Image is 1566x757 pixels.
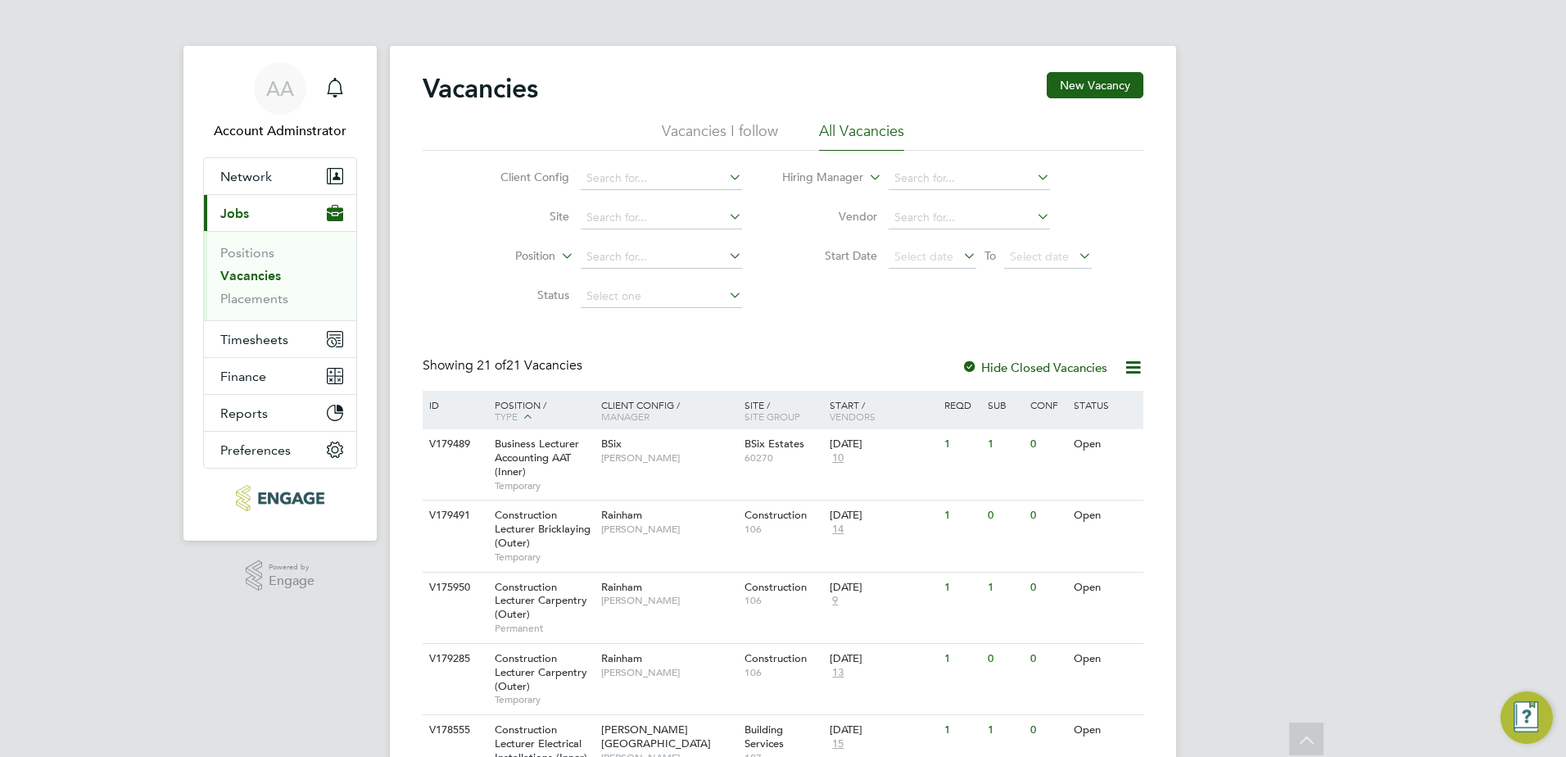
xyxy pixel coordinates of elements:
span: 15 [830,737,846,751]
div: 0 [1026,429,1069,460]
a: Go to home page [203,485,357,511]
div: [DATE] [830,652,936,666]
span: Select date [894,249,953,264]
span: 14 [830,523,846,537]
img: protocol-logo-retina.png [236,485,324,511]
span: Construction Lecturer Carpentry (Outer) [495,651,587,693]
label: Hide Closed Vacancies [962,360,1107,375]
button: New Vacancy [1047,72,1143,98]
div: 1 [940,501,983,531]
button: Timesheets [204,321,356,357]
a: AAAccount Adminstrator [203,62,357,141]
div: ID [425,391,482,419]
span: Construction [745,580,807,594]
label: Client Config [475,170,569,184]
div: 1 [940,715,983,746]
div: [DATE] [830,581,936,595]
div: V179489 [425,429,482,460]
span: [PERSON_NAME] [601,666,736,679]
span: 60270 [745,451,822,465]
span: Business Lecturer Accounting AAT (Inner) [495,437,579,478]
span: Construction [745,508,807,522]
a: Powered byEngage [246,560,315,592]
span: 106 [745,523,822,536]
span: [PERSON_NAME] [601,451,736,465]
span: Timesheets [220,332,288,347]
a: Positions [220,245,274,261]
span: [PERSON_NAME] [601,523,736,536]
span: Temporary [495,479,593,492]
input: Search for... [889,167,1050,190]
span: 9 [830,594,840,608]
span: To [980,245,1001,266]
span: Building Services [745,723,784,750]
span: Temporary [495,551,593,564]
label: Site [475,209,569,224]
div: [DATE] [830,723,936,737]
li: All Vacancies [819,121,904,151]
button: Finance [204,358,356,394]
div: Showing [423,357,586,374]
button: Network [204,158,356,194]
span: BSix Estates [745,437,804,451]
span: Account Adminstrator [203,121,357,141]
span: BSix [601,437,622,451]
span: Rainham [601,508,642,522]
div: Reqd [940,391,983,419]
input: Search for... [581,206,742,229]
div: Sub [984,391,1026,419]
label: Start Date [783,248,877,263]
span: Construction Lecturer Bricklaying (Outer) [495,508,591,550]
div: Open [1070,573,1141,603]
h2: Vacancies [423,72,538,105]
span: Engage [269,574,315,588]
div: 1 [984,715,1026,746]
button: Engage Resource Center [1500,691,1553,744]
span: Temporary [495,693,593,706]
div: 0 [984,501,1026,531]
a: Vacancies [220,268,281,283]
span: [PERSON_NAME] [601,594,736,607]
span: Construction [745,651,807,665]
div: 1 [984,429,1026,460]
span: Select date [1010,249,1069,264]
div: V179491 [425,501,482,531]
div: Open [1070,501,1141,531]
button: Preferences [204,432,356,468]
div: 1 [940,644,983,674]
input: Search for... [581,246,742,269]
div: Open [1070,715,1141,746]
input: Search for... [581,167,742,190]
div: [DATE] [830,509,936,523]
span: Vendors [830,410,876,423]
span: Powered by [269,560,315,574]
span: Reports [220,406,268,421]
span: Rainham [601,580,642,594]
div: Client Config / [597,391,740,430]
div: Open [1070,429,1141,460]
span: Finance [220,369,266,384]
span: Manager [601,410,649,423]
div: Status [1070,391,1141,419]
div: 1 [940,573,983,603]
span: AA [266,78,294,99]
span: 13 [830,666,846,680]
li: Vacancies I follow [662,121,778,151]
a: Placements [220,291,288,306]
div: 0 [1026,501,1069,531]
div: Start / [826,391,940,430]
span: Permanent [495,622,593,635]
label: Position [461,248,555,265]
span: Type [495,410,518,423]
span: 106 [745,594,822,607]
div: 0 [984,644,1026,674]
span: Site Group [745,410,800,423]
span: 106 [745,666,822,679]
div: 1 [940,429,983,460]
button: Jobs [204,195,356,231]
div: 0 [1026,715,1069,746]
button: Reports [204,395,356,431]
input: Select one [581,285,742,308]
span: Jobs [220,206,249,221]
input: Search for... [889,206,1050,229]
